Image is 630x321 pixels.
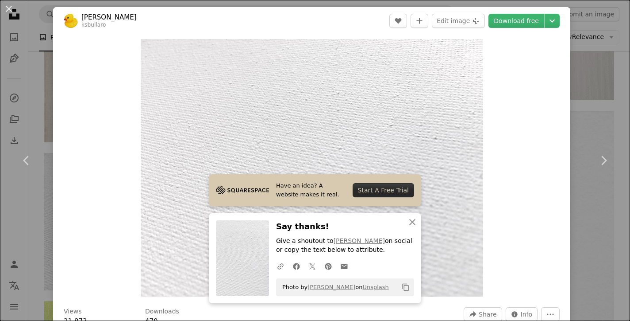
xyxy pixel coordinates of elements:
[276,220,414,233] h3: Say thanks!
[488,14,544,28] a: Download free
[141,39,483,297] img: a close up of a white fabric texture
[545,14,560,28] button: Choose download size
[216,184,269,197] img: file-1705255347840-230a6ab5bca9image
[64,14,78,28] img: Go to Karen Bullaro's profile
[479,308,496,321] span: Share
[353,183,414,197] div: Start A Free Trial
[362,284,388,290] a: Unsplash
[209,174,421,206] a: Have an idea? A website makes it real.Start A Free Trial
[411,14,428,28] button: Add to Collection
[521,308,533,321] span: Info
[145,307,179,316] h3: Downloads
[432,14,485,28] button: Edit image
[288,257,304,275] a: Share on Facebook
[336,257,352,275] a: Share over email
[334,237,385,244] a: [PERSON_NAME]
[398,280,413,295] button: Copy to clipboard
[64,307,82,316] h3: Views
[389,14,407,28] button: Like
[276,237,414,254] p: Give a shoutout to on social or copy the text below to attribute.
[304,257,320,275] a: Share on Twitter
[320,257,336,275] a: Share on Pinterest
[141,39,483,297] button: Zoom in on this image
[307,284,355,290] a: [PERSON_NAME]
[276,181,346,199] span: Have an idea? A website makes it real.
[577,118,630,203] a: Next
[81,22,106,28] a: ksbullaro
[278,280,389,294] span: Photo by on
[81,13,137,22] a: [PERSON_NAME]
